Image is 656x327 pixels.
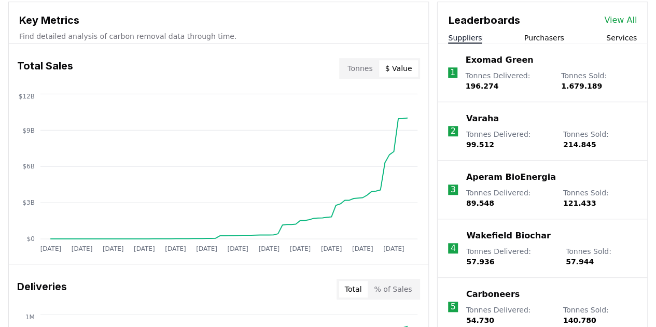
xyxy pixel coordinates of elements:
a: Carboneers [466,288,520,301]
p: Tonnes Delivered : [466,129,553,150]
span: 196.274 [466,82,499,90]
h3: Key Metrics [19,12,418,28]
span: 140.780 [563,316,596,324]
tspan: 1M [25,313,35,320]
p: 5 [450,301,455,313]
span: 214.845 [563,140,596,149]
span: 89.548 [466,199,494,207]
tspan: [DATE] [228,245,249,252]
tspan: [DATE] [72,245,93,252]
tspan: $0 [27,235,35,243]
button: Tonnes [341,60,379,77]
h3: Leaderboards [448,12,520,28]
a: Varaha [466,112,499,125]
button: $ Value [379,60,418,77]
tspan: [DATE] [40,245,62,252]
p: Tonnes Sold : [563,188,637,208]
span: 99.512 [466,140,494,149]
p: Tonnes Sold : [566,246,637,267]
tspan: [DATE] [134,245,155,252]
tspan: [DATE] [383,245,404,252]
a: Wakefield Biochar [466,230,550,242]
button: Total [339,281,368,297]
button: Suppliers [448,33,482,43]
a: Exomad Green [466,54,534,66]
span: 57.936 [466,258,494,266]
tspan: [DATE] [165,245,186,252]
tspan: $9B [22,126,34,134]
tspan: [DATE] [196,245,217,252]
p: Tonnes Delivered : [466,246,555,267]
tspan: $3B [22,199,34,206]
tspan: [DATE] [290,245,311,252]
p: 4 [451,242,456,254]
tspan: [DATE] [259,245,280,252]
p: Tonnes Delivered : [466,188,553,208]
span: 54.730 [466,316,494,324]
a: View All [604,14,637,26]
p: 2 [450,125,455,137]
p: Tonnes Sold : [563,305,637,325]
p: Tonnes Delivered : [466,70,551,91]
tspan: [DATE] [103,245,124,252]
button: % of Sales [368,281,418,297]
h3: Total Sales [17,58,73,79]
button: Purchasers [524,33,564,43]
span: 57.944 [566,258,594,266]
tspan: [DATE] [321,245,342,252]
tspan: [DATE] [352,245,373,252]
p: Tonnes Sold : [561,70,637,91]
p: Find detailed analysis of carbon removal data through time. [19,31,418,41]
p: 1 [450,66,455,79]
tspan: $12B [19,92,35,99]
p: 3 [450,183,455,196]
tspan: $6B [22,163,34,170]
span: 1.679.189 [561,82,602,90]
a: Aperam BioEnergia [466,171,556,183]
span: 121.433 [563,199,596,207]
button: Services [606,33,637,43]
p: Tonnes Delivered : [466,305,553,325]
h3: Deliveries [17,279,67,300]
p: Tonnes Sold : [563,129,637,150]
